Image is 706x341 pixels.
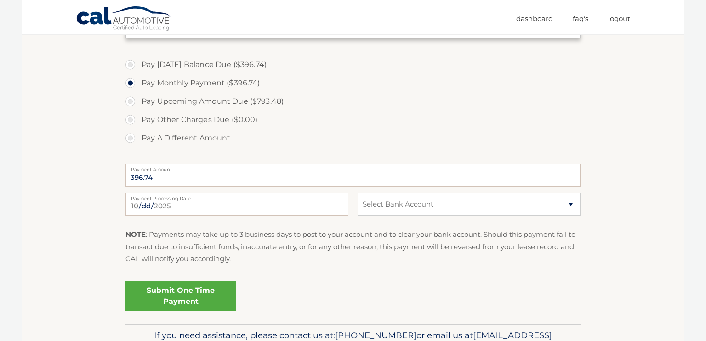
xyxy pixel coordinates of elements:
[76,6,172,33] a: Cal Automotive
[125,229,581,265] p: : Payments may take up to 3 business days to post to your account and to clear your bank account....
[125,111,581,129] label: Pay Other Charges Due ($0.00)
[573,11,588,26] a: FAQ's
[608,11,630,26] a: Logout
[125,74,581,92] label: Pay Monthly Payment ($396.74)
[335,330,416,341] span: [PHONE_NUMBER]
[516,11,553,26] a: Dashboard
[125,164,581,171] label: Payment Amount
[125,164,581,187] input: Payment Amount
[125,56,581,74] label: Pay [DATE] Balance Due ($396.74)
[125,129,581,147] label: Pay A Different Amount
[125,281,236,311] a: Submit One Time Payment
[125,193,348,200] label: Payment Processing Date
[125,92,581,111] label: Pay Upcoming Amount Due ($793.48)
[125,193,348,216] input: Payment Date
[125,230,146,239] strong: NOTE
